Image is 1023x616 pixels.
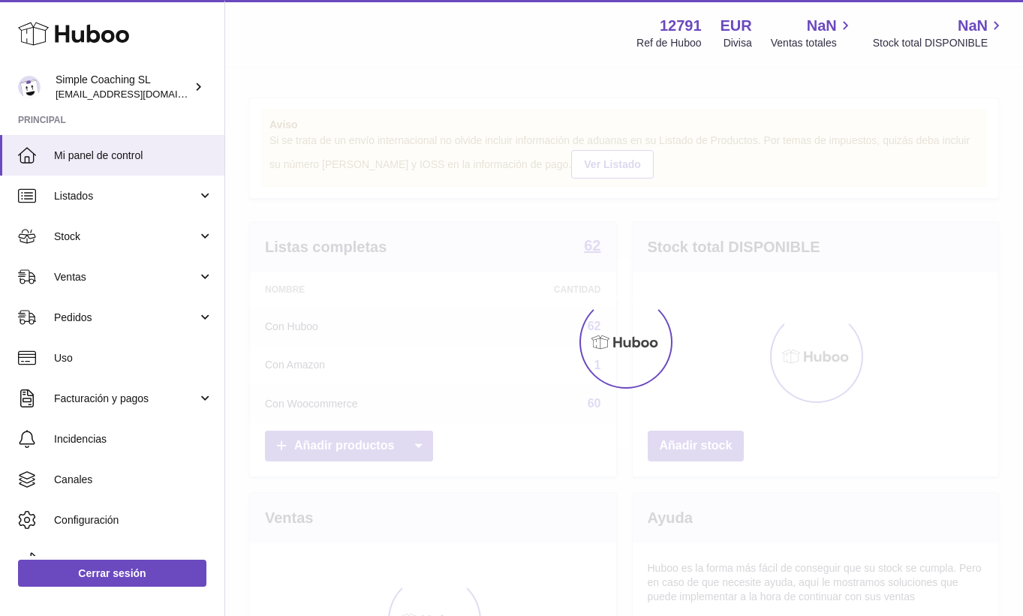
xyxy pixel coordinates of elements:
[807,16,837,36] span: NaN
[56,73,191,101] div: Simple Coaching SL
[873,36,1005,50] span: Stock total DISPONIBLE
[771,16,854,50] a: NaN Ventas totales
[724,36,752,50] div: Divisa
[771,36,854,50] span: Ventas totales
[54,189,197,203] span: Listados
[56,88,221,100] span: [EMAIL_ADDRESS][DOMAIN_NAME]
[636,36,701,50] div: Ref de Huboo
[54,311,197,325] span: Pedidos
[54,351,213,365] span: Uso
[660,16,702,36] strong: 12791
[54,230,197,244] span: Stock
[18,560,206,587] a: Cerrar sesión
[958,16,988,36] span: NaN
[54,270,197,284] span: Ventas
[873,16,1005,50] a: NaN Stock total DISPONIBLE
[721,16,752,36] strong: EUR
[18,76,41,98] img: info@simplecoaching.es
[54,473,213,487] span: Canales
[54,392,197,406] span: Facturación y pagos
[54,513,213,527] span: Configuración
[54,432,213,446] span: Incidencias
[54,554,213,568] span: Devoluciones
[54,149,213,163] span: Mi panel de control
